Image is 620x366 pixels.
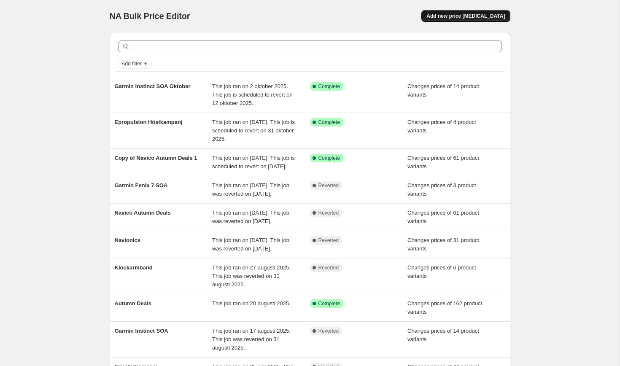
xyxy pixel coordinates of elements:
span: Navico Autumn Deals [115,210,171,216]
span: NA Bulk Price Editor [110,11,190,21]
span: Reverted [318,237,339,244]
span: Changes prices of 61 product variants [407,210,479,224]
span: Changes prices of 14 product variants [407,83,479,98]
span: Changes prices of 31 product variants [407,237,479,252]
span: Epropulsion Höstkampanj [115,119,183,125]
span: Complete [318,119,340,126]
span: Changes prices of 4 product variants [407,119,476,134]
span: Complete [318,83,340,90]
span: This job ran on 20 augusti 2025. [212,300,291,307]
span: This job ran on [DATE]. This job was reverted on [DATE]. [212,210,289,224]
span: Changes prices of 6 product variants [407,264,476,279]
span: Reverted [318,182,339,189]
span: Klockarmband [115,264,153,271]
button: Add new price [MEDICAL_DATA] [421,10,510,22]
span: This job ran on [DATE]. This job was reverted on [DATE]. [212,237,289,252]
span: Navionics [115,237,140,243]
span: This job ran on [DATE]. This job is scheduled to revert on 31 oktober 2025. [212,119,295,142]
span: Changes prices of 14 product variants [407,328,479,342]
span: Add filter [122,60,142,67]
span: Garmin Instinct SOA [115,328,168,334]
span: Changes prices of 61 product variants [407,155,479,170]
button: Add filter [118,59,152,69]
span: Complete [318,300,340,307]
span: Garmin Instinct SOA Oktober [115,83,191,89]
span: This job ran on [DATE]. This job was reverted on [DATE]. [212,182,289,197]
span: Reverted [318,210,339,216]
span: Complete [318,155,340,161]
span: Autumn Deals [115,300,151,307]
span: This job ran on 17 augusti 2025. This job was reverted on 31 augusti 2025. [212,328,291,351]
span: Changes prices of 3 product variants [407,182,476,197]
span: Reverted [318,328,339,334]
span: Reverted [318,264,339,271]
span: Add new price [MEDICAL_DATA] [426,13,505,19]
span: This job ran on [DATE]. This job is scheduled to revert on [DATE]. [212,155,295,170]
span: This job ran on 27 augusti 2025. This job was reverted on 31 augusti 2025. [212,264,291,288]
span: This job ran on 2 oktober 2025. This job is scheduled to revert on 12 oktober 2025. [212,83,293,106]
span: Garmin Fenix 7 SOA [115,182,168,188]
span: Changes prices of 162 product variants [407,300,482,315]
span: Copy of Navico Autumn Deals 1 [115,155,197,161]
